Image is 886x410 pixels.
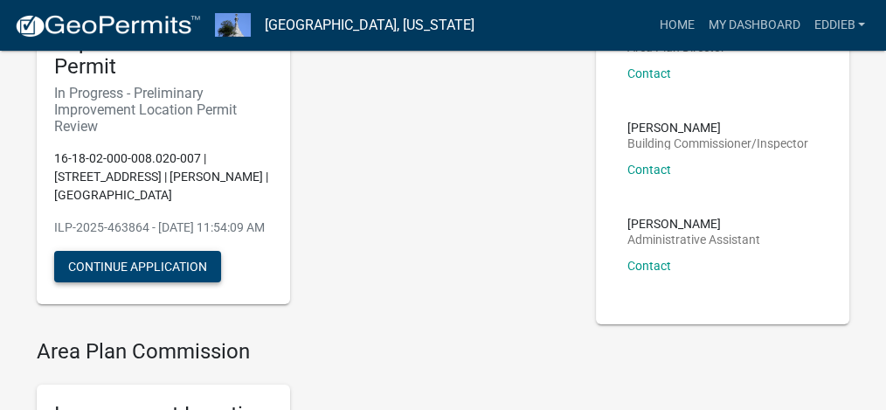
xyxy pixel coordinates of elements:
p: Administrative Assistant [627,233,760,246]
img: Decatur County, Indiana [215,13,251,37]
p: Building Commissioner/Inspector [627,137,808,149]
a: Contact [627,259,671,273]
p: 16-18-02-000-008.020-007 | [STREET_ADDRESS] | [PERSON_NAME] | [GEOGRAPHIC_DATA] [54,149,273,205]
a: Contact [627,163,671,177]
h6: In Progress - Preliminary Improvement Location Permit Review [54,85,273,136]
a: eddieb [806,9,872,42]
a: Home [652,9,701,42]
p: ILP-2025-463864 - [DATE] 11:54:09 AM [54,219,273,237]
p: [PERSON_NAME] [627,122,808,134]
a: My Dashboard [701,9,806,42]
h5: Improvement Location Permit [54,30,273,80]
a: Contact [627,66,671,80]
a: [GEOGRAPHIC_DATA], [US_STATE] [265,10,474,40]
h4: Area Plan Commission [37,339,570,365]
button: Continue Application [54,251,221,282]
p: [PERSON_NAME] [627,218,760,230]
